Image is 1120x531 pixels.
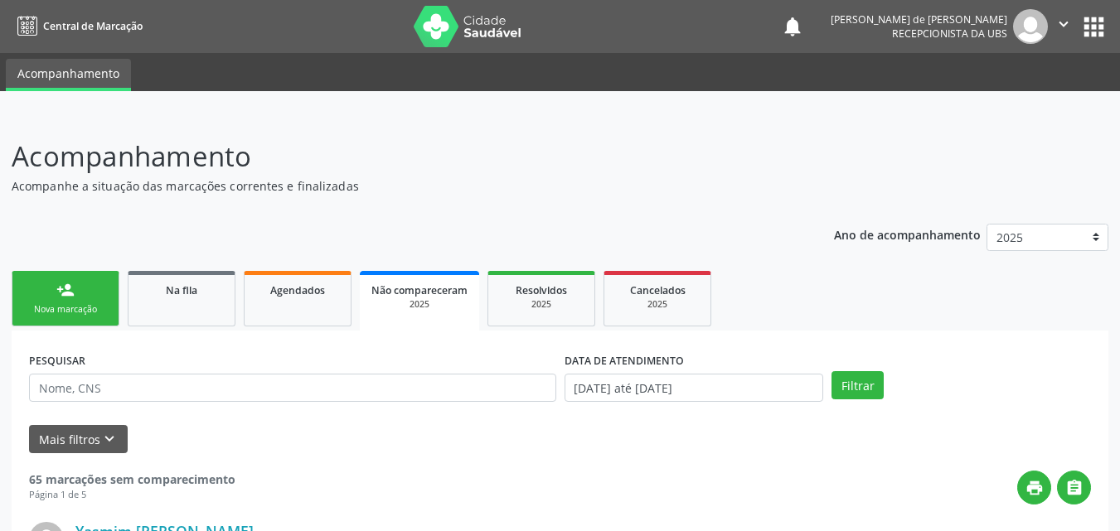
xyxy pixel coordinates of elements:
[1025,479,1044,497] i: print
[29,471,235,487] strong: 65 marcações sem comparecimento
[1013,9,1048,44] img: img
[371,283,468,297] span: Não compareceram
[781,15,804,38] button: notifications
[630,283,686,297] span: Cancelados
[6,59,131,91] a: Acompanhamento
[29,488,235,502] div: Página 1 de 5
[500,298,583,311] div: 2025
[12,12,143,40] a: Central de Marcação
[1057,471,1091,504] button: 
[29,425,128,454] button: Mais filtroskeyboard_arrow_down
[29,348,85,374] label: PESQUISAR
[270,283,325,297] span: Agendados
[565,348,684,374] label: DATA DE ATENDIMENTO
[24,303,107,316] div: Nova marcação
[516,283,567,297] span: Resolvidos
[29,374,556,402] input: Nome, CNS
[100,430,119,448] i: keyboard_arrow_down
[1017,471,1051,504] button: print
[831,12,1007,27] div: [PERSON_NAME] de [PERSON_NAME]
[832,371,884,399] button: Filtrar
[892,27,1007,41] span: Recepcionista da UBS
[1055,15,1073,33] i: 
[1079,12,1108,41] button: apps
[834,224,981,244] p: Ano de acompanhamento
[565,374,824,402] input: Selecione um intervalo
[1065,479,1084,497] i: 
[12,177,779,195] p: Acompanhe a situação das marcações correntes e finalizadas
[1048,9,1079,44] button: 
[371,298,468,311] div: 2025
[56,281,75,299] div: person_add
[43,19,143,33] span: Central de Marcação
[12,136,779,177] p: Acompanhamento
[616,298,699,311] div: 2025
[166,283,197,297] span: Na fila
